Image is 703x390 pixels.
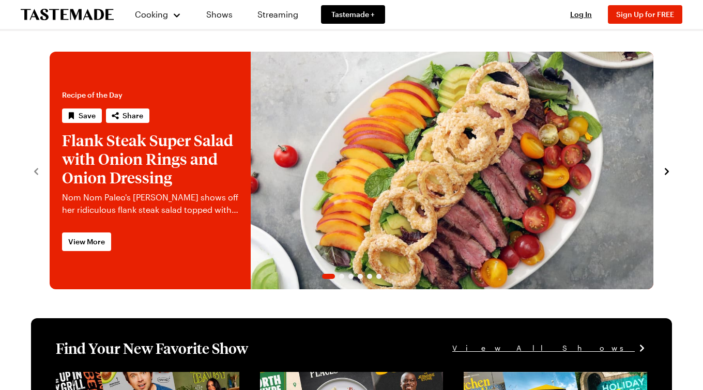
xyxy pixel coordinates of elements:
span: Go to slide 2 [339,274,344,279]
span: Sign Up for FREE [616,10,674,19]
a: View All Shows [452,342,647,354]
span: View All Shows [452,342,635,354]
button: navigate to next item [662,164,672,177]
span: Share [123,111,143,121]
a: To Tastemade Home Page [21,9,114,21]
button: Sign Up for FREE [608,5,682,24]
div: 1 / 6 [50,52,653,289]
a: View full content for [object Object] [464,373,605,383]
span: Go to slide 3 [348,274,354,279]
button: Log In [560,9,602,20]
span: Go to slide 6 [376,274,381,279]
span: Go to slide 5 [367,274,372,279]
a: Tastemade + [321,5,385,24]
a: View full content for [object Object] [260,373,401,383]
a: View More [62,232,111,251]
span: Save [79,111,96,121]
a: View full content for [object Object] [56,373,197,383]
span: View More [68,237,105,247]
span: Go to slide 4 [358,274,363,279]
button: Share [106,108,149,123]
span: Cooking [135,9,168,19]
h1: Find Your New Favorite Show [56,339,248,357]
span: Go to slide 1 [322,274,335,279]
span: Log In [570,10,592,19]
button: navigate to previous item [31,164,41,177]
button: Save recipe [62,108,102,123]
button: Cooking [134,2,181,27]
span: Tastemade + [331,9,375,20]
